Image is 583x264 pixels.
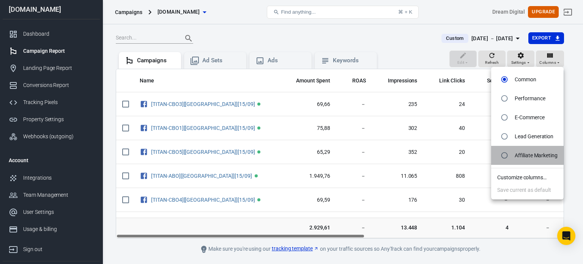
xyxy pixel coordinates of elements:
[515,114,545,122] p: E-Commerce
[515,152,558,160] p: Affiliate Marketing
[557,227,575,245] div: Open Intercom Messenger
[515,133,553,141] p: Lead Generation
[515,76,536,84] p: Common
[491,171,564,184] li: Customize columns…
[515,95,545,103] p: Performance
